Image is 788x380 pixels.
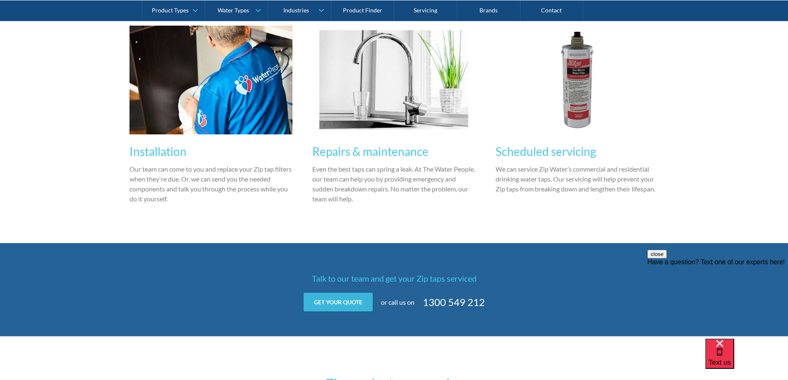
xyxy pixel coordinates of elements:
[503,30,651,129] img: Scheduled servicing
[319,30,468,129] img: Repairs & maintenance
[129,143,293,160] h3: Installation
[496,164,659,194] p: We can service Zip Water’s commercial and residential drinking water taps. Our servicing will hel...
[283,7,309,14] div: Industries
[423,295,485,310] a: 1300 549 212
[381,297,414,307] p: or call us on
[647,250,788,349] iframe: podium webchat widget prompt
[218,7,249,14] div: Water Types
[496,143,659,160] h3: Scheduled servicing
[304,293,373,311] a: Get your quote
[152,7,189,14] div: Product Types
[705,339,788,380] iframe: podium webchat widget bubble
[312,143,476,160] h3: Repairs & maintenance
[129,164,293,204] p: Our team can come to you and replace your Zip tap filters when they're due. Or, we can send you t...
[233,272,556,284] h4: Talk to our team and get your Zip taps serviced
[129,26,293,134] img: Installation
[312,164,476,204] p: Even the best taps can spring a leak. At The Water People, our team can help you by providing eme...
